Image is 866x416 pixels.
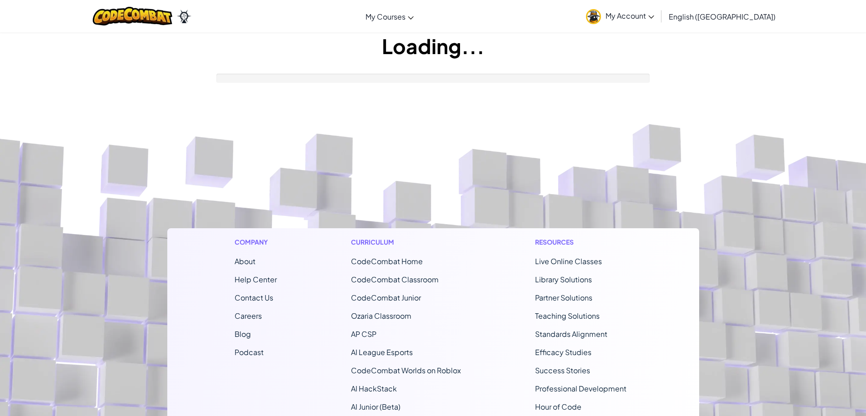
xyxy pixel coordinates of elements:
span: My Courses [365,12,405,21]
img: CodeCombat logo [93,7,172,25]
h1: Company [235,237,277,247]
a: Professional Development [535,384,626,393]
a: Efficacy Studies [535,347,591,357]
a: Blog [235,329,251,339]
a: My Courses [361,4,418,29]
h1: Resources [535,237,632,247]
span: CodeCombat Home [351,256,423,266]
a: Standards Alignment [535,329,607,339]
a: AI League Esports [351,347,413,357]
a: My Account [581,2,659,30]
a: Success Stories [535,366,590,375]
a: Ozaria Classroom [351,311,411,321]
a: Teaching Solutions [535,311,600,321]
img: avatar [586,9,601,24]
a: AI Junior (Beta) [351,402,400,411]
a: CodeCombat Junior [351,293,421,302]
span: English ([GEOGRAPHIC_DATA]) [669,12,776,21]
a: Podcast [235,347,264,357]
a: CodeCombat Classroom [351,275,439,284]
span: Contact Us [235,293,273,302]
a: Library Solutions [535,275,592,284]
a: English ([GEOGRAPHIC_DATA]) [664,4,780,29]
a: Help Center [235,275,277,284]
a: Partner Solutions [535,293,592,302]
img: Ozaria [177,10,191,23]
a: AP CSP [351,329,376,339]
a: CodeCombat Worlds on Roblox [351,366,461,375]
span: My Account [606,11,654,20]
h1: Curriculum [351,237,461,247]
a: Live Online Classes [535,256,602,266]
a: AI HackStack [351,384,397,393]
a: Careers [235,311,262,321]
a: Hour of Code [535,402,581,411]
a: About [235,256,255,266]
